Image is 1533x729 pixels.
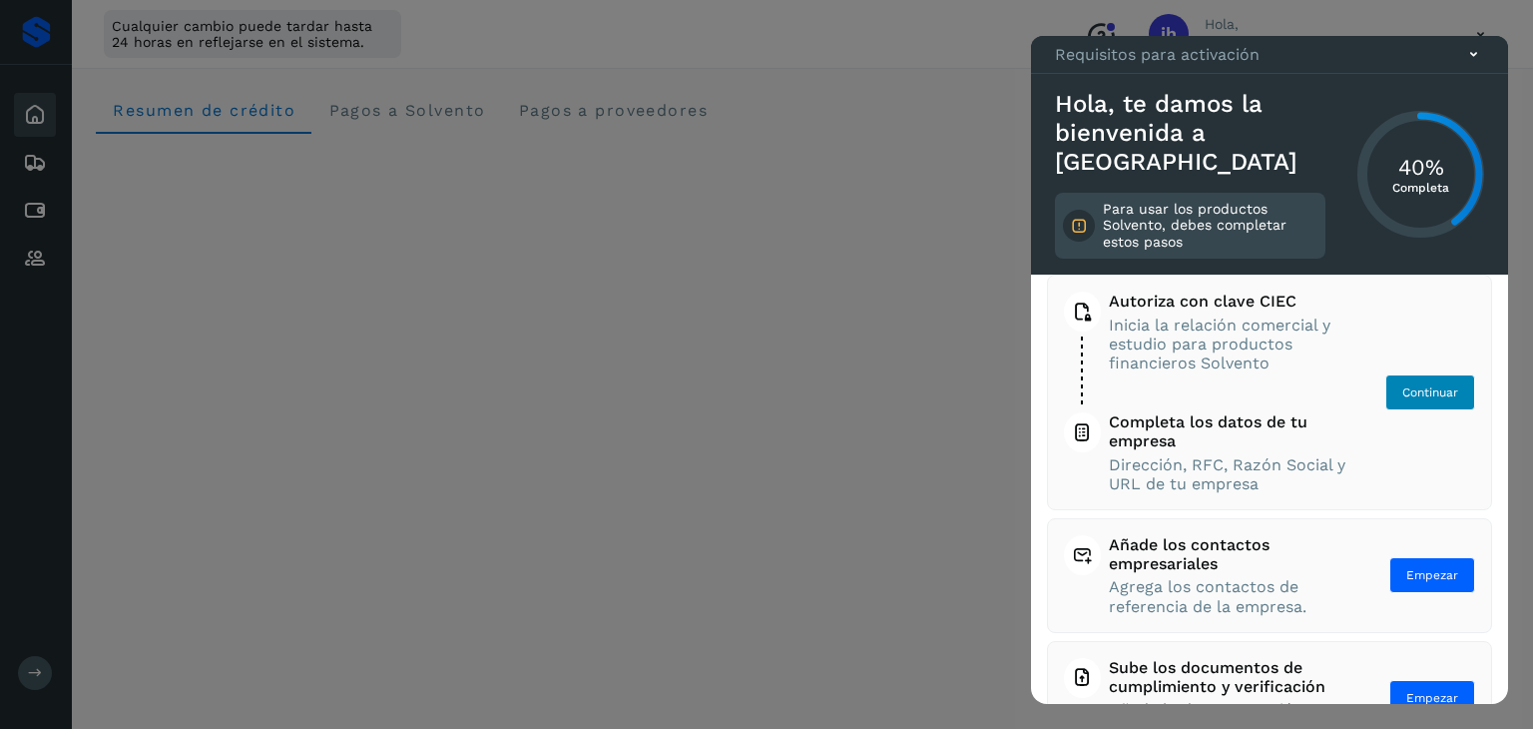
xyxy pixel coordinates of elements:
span: Continuar [1402,383,1458,401]
button: Continuar [1385,374,1475,410]
span: Dirección, RFC, Razón Social y URL de tu empresa [1109,455,1347,493]
span: Empezar [1406,566,1458,584]
button: Añade los contactos empresarialesAgrega los contactos de referencia de la empresa.Empezar [1064,535,1475,616]
span: Inicia la relación comercial y estudio para productos financieros Solvento [1109,316,1347,373]
span: Completa los datos de tu empresa [1109,412,1347,450]
button: Autoriza con clave CIECInicia la relación comercial y estudio para productos financieros Solvento... [1064,292,1475,493]
p: Completa [1392,181,1449,195]
span: Añade los contactos empresariales [1109,535,1351,573]
div: Requisitos para activación [1031,36,1508,74]
p: Requisitos para activación [1055,45,1260,64]
span: Empezar [1406,689,1458,707]
span: Sube los documentos de cumplimiento y verificación [1109,658,1351,696]
span: Autoriza con clave CIEC [1109,292,1347,311]
button: Empezar [1389,557,1475,593]
h3: Hola, te damos la bienvenida a [GEOGRAPHIC_DATA] [1055,90,1325,176]
h3: 40% [1392,154,1449,180]
span: Agrega los contactos de referencia de la empresa. [1109,577,1351,615]
p: Para usar los productos Solvento, debes completar estos pasos [1103,201,1317,251]
button: Empezar [1389,680,1475,716]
